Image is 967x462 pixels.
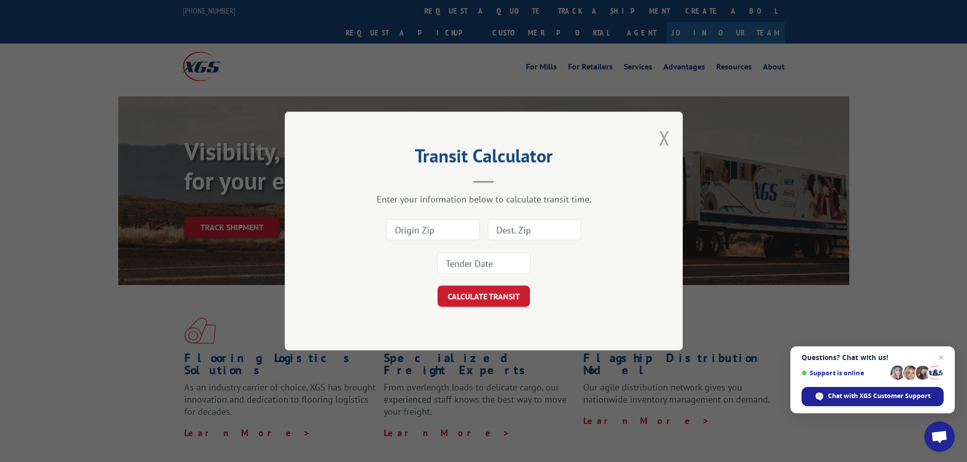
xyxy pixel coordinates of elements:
span: Questions? Chat with us! [802,353,944,362]
span: Close chat [935,351,947,364]
h2: Transit Calculator [336,149,632,168]
button: CALCULATE TRANSIT [438,286,530,307]
input: Tender Date [437,253,530,274]
div: Chat with XGS Customer Support [802,387,944,406]
span: Support is online [802,369,887,377]
div: Enter your information below to calculate transit time. [336,193,632,205]
span: Chat with XGS Customer Support [828,392,930,401]
div: Open chat [924,421,955,452]
input: Origin Zip [386,219,480,240]
input: Dest. Zip [488,219,581,240]
button: Close modal [659,124,670,151]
